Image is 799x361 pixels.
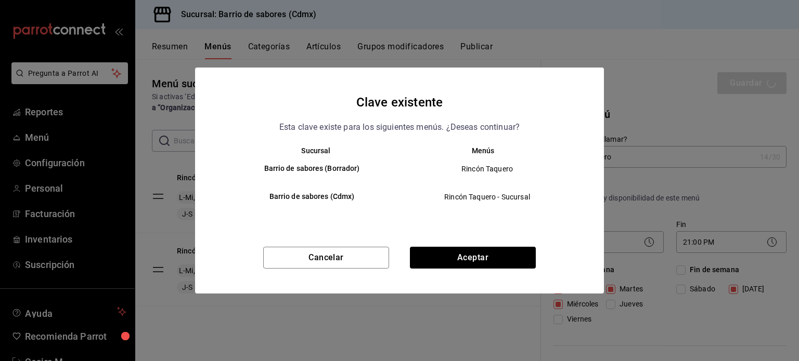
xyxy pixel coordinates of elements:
h4: Clave existente [356,92,443,112]
th: Sucursal [216,146,399,155]
button: Aceptar [410,247,536,269]
h6: Barrio de sabores (Borrador) [233,163,391,175]
h6: Barrio de sabores (Cdmx) [233,191,391,203]
button: Cancelar [263,247,389,269]
th: Menús [399,146,583,155]
p: Esta clave existe para los siguientes menús. ¿Deseas continuar? [279,121,520,134]
span: Rincón Taquero - Sucursal [408,192,566,202]
span: Rincón Taquero [408,164,566,174]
